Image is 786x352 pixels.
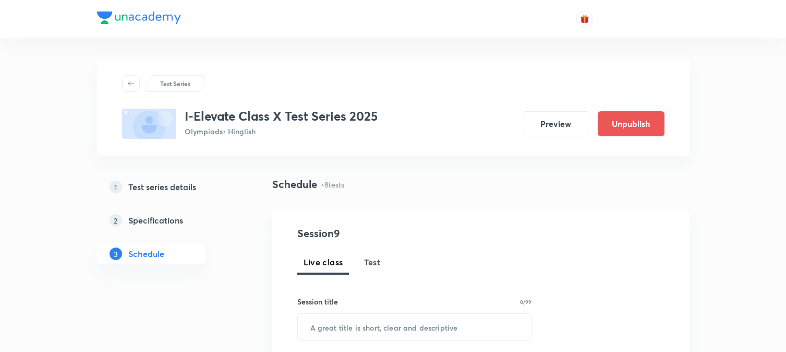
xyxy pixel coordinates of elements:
h6: Session title [297,296,338,307]
h5: Schedule [128,248,164,260]
input: A great title is short, clear and descriptive [298,314,531,341]
a: 1Test series details [97,177,239,197]
button: Unpublish [598,111,664,136]
h4: Schedule [272,177,317,192]
h5: Test series details [128,181,196,193]
span: Test [364,256,381,268]
p: 3 [110,248,122,260]
p: 2 [110,214,122,227]
p: Olympiads • Hinglish [185,126,378,137]
button: Preview [523,111,589,136]
a: Company Logo [97,11,181,27]
span: Live class [304,256,343,268]
img: fallback-thumbnail.png [122,109,176,139]
a: 2Specifications [97,210,239,231]
h3: I-Elevate Class X Test Series 2025 [185,109,378,124]
p: Test Series [160,79,190,88]
h5: Specifications [128,214,183,227]
img: Company Logo [97,11,181,24]
p: 1 [110,181,122,193]
p: • 8 tests [321,179,344,190]
button: avatar [576,10,593,27]
h4: Session 9 [297,226,488,241]
img: avatar [580,14,589,24]
p: 0/99 [520,299,531,304]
